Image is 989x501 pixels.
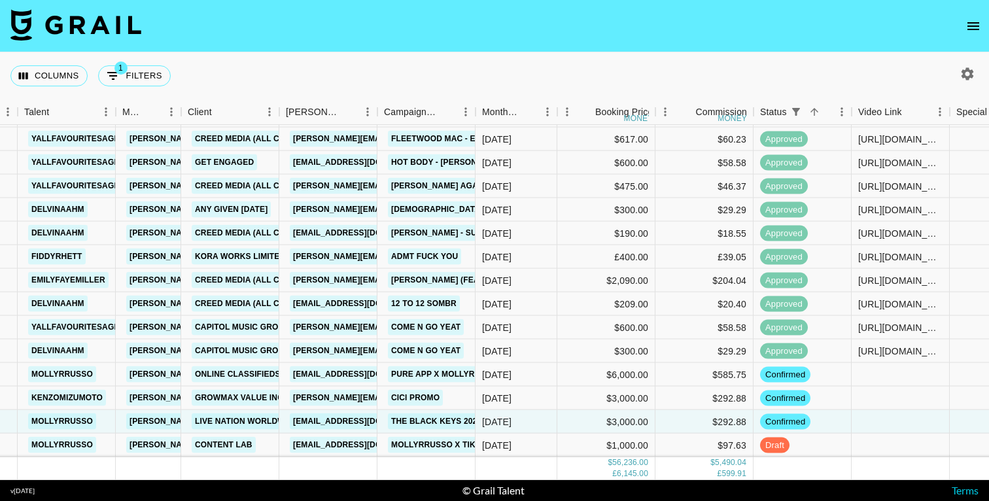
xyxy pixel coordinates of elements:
[655,363,754,387] div: $585.75
[290,154,436,171] a: [EMAIL_ADDRESS][DOMAIN_NAME]
[612,457,648,468] div: 56,236.00
[28,319,154,336] a: yallfavouritesagittarius
[482,344,512,357] div: Aug '25
[612,468,617,479] div: £
[482,391,512,404] div: Aug '25
[760,180,808,192] span: approved
[28,390,106,406] a: kenzomizumoto
[617,468,648,479] div: 6,145.00
[192,131,328,147] a: Creed Media (All Campaigns)
[482,203,512,216] div: Aug '25
[952,484,979,496] a: Terms
[28,437,96,453] a: mollyrrusso
[290,413,436,430] a: [EMAIL_ADDRESS][DOMAIN_NAME]
[655,222,754,245] div: $18.55
[655,269,754,292] div: $204.04
[377,99,476,125] div: Campaign (Type)
[290,390,503,406] a: [PERSON_NAME][EMAIL_ADDRESS][DOMAIN_NAME]
[339,103,358,121] button: Sort
[482,99,519,125] div: Month Due
[710,457,715,468] div: $
[126,201,407,218] a: [PERSON_NAME][EMAIL_ADDRESS][PERSON_NAME][DOMAIN_NAME]
[482,226,512,239] div: Aug '25
[181,99,279,125] div: Client
[482,156,512,169] div: Aug '25
[388,249,461,265] a: ADMT Fuck You
[24,99,49,125] div: Talent
[655,387,754,410] div: $292.88
[760,439,789,451] span: draft
[902,103,920,121] button: Sort
[126,296,407,312] a: [PERSON_NAME][EMAIL_ADDRESS][PERSON_NAME][DOMAIN_NAME]
[290,272,503,288] a: [PERSON_NAME][EMAIL_ADDRESS][DOMAIN_NAME]
[260,102,279,122] button: Menu
[388,319,464,336] a: COME N GO Yeat
[162,102,181,122] button: Menu
[655,128,754,151] div: $60.23
[760,345,808,357] span: approved
[655,434,754,457] div: $97.63
[290,296,436,312] a: [EMAIL_ADDRESS][DOMAIN_NAME]
[126,366,407,383] a: [PERSON_NAME][EMAIL_ADDRESS][PERSON_NAME][DOMAIN_NAME]
[126,437,407,453] a: [PERSON_NAME][EMAIL_ADDRESS][PERSON_NAME][DOMAIN_NAME]
[754,99,852,125] div: Status
[787,103,805,121] button: Show filters
[655,198,754,222] div: $29.29
[126,272,407,288] a: [PERSON_NAME][EMAIL_ADDRESS][PERSON_NAME][DOMAIN_NAME]
[192,154,257,171] a: Get Engaged
[126,343,407,359] a: [PERSON_NAME][EMAIL_ADDRESS][PERSON_NAME][DOMAIN_NAME]
[126,319,407,336] a: [PERSON_NAME][EMAIL_ADDRESS][PERSON_NAME][DOMAIN_NAME]
[787,103,805,121] div: 1 active filter
[10,487,35,495] div: v [DATE]
[858,132,943,145] div: https://www.instagram.com/reel/DM8ViWVMFaO/?igsh=MTVra2lxdDc4cDhlcA%3D%3D
[279,99,377,125] div: Booker
[760,392,810,404] span: confirmed
[655,339,754,363] div: $29.29
[538,102,557,122] button: Menu
[718,114,747,122] div: money
[858,297,943,310] div: https://www.instagram.com/reel/DNEMG05Kcwq/?igsh=MTQ3d2k4amN4MzRr
[655,102,675,122] button: Menu
[858,273,943,286] div: https://www.instagram.com/p/DNOiWNbo9Uz/
[557,316,655,339] div: $600.00
[695,99,747,125] div: Commission
[960,13,986,39] button: open drawer
[760,368,810,381] span: confirmed
[286,99,339,125] div: [PERSON_NAME]
[388,390,443,406] a: CiCi Promo
[760,274,808,286] span: approved
[721,468,746,479] div: 599.91
[290,225,436,241] a: [EMAIL_ADDRESS][DOMAIN_NAME]
[456,102,476,122] button: Menu
[482,132,512,145] div: Aug '25
[384,99,438,125] div: Campaign (Type)
[10,9,141,41] img: Grail Talent
[930,102,950,122] button: Menu
[192,366,298,383] a: Online Classifieds AG
[858,203,943,216] div: https://www.tiktok.com/@delvinaahm/video/7535041475210448150
[290,249,503,265] a: [PERSON_NAME][EMAIL_ADDRESS][DOMAIN_NAME]
[655,175,754,198] div: $46.37
[192,319,292,336] a: Capitol Music Group
[858,320,943,334] div: https://www.tiktok.com/@yallfavouritesagittarius/video/7537414324042698006
[595,99,653,125] div: Booking Price
[832,102,852,122] button: Menu
[28,225,88,241] a: delvinaahm
[760,415,810,428] span: confirmed
[192,437,256,453] a: Content Lab
[557,198,655,222] div: $300.00
[760,156,808,169] span: approved
[858,179,943,192] div: https://www.instagram.com/reel/DNA1_YrMTP8/?igsh=MThsc2w0bDkydXdwOA==
[18,99,116,125] div: Talent
[388,225,528,241] a: [PERSON_NAME] - Sugar Dxddy
[482,179,512,192] div: Aug '25
[192,178,328,194] a: Creed Media (All Campaigns)
[608,457,612,468] div: $
[760,203,808,216] span: approved
[388,413,485,430] a: The Black Keys 2025
[98,65,171,86] button: Show filters
[718,468,722,479] div: £
[192,413,322,430] a: Live Nation Worldwide, Inc.
[577,103,595,121] button: Sort
[655,316,754,339] div: $58.58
